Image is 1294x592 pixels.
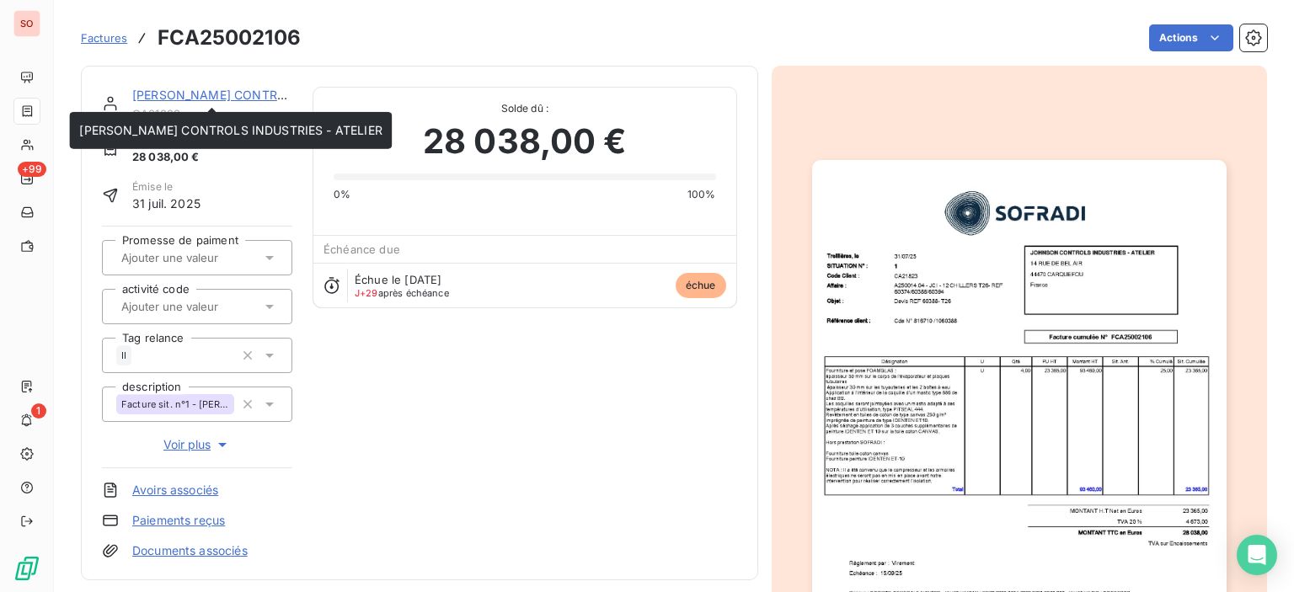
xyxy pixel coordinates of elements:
span: II [121,350,126,360]
span: Émise le [132,179,201,195]
a: Factures [81,29,127,46]
div: Open Intercom Messenger [1237,535,1277,575]
span: Facture sit. n°1 - [PERSON_NAME] CONTROLS INDUSTRIES - ATELIER [121,399,229,409]
span: Solde dû : [334,101,715,116]
button: Voir plus [102,435,292,454]
span: [PERSON_NAME] CONTROLS INDUSTRIES - ATELIER [79,123,382,137]
img: Logo LeanPay [13,555,40,582]
span: CA21823 [132,107,292,120]
span: échue [676,273,726,298]
span: 100% [687,187,716,202]
div: SO [13,10,40,37]
span: Échéance due [323,243,400,256]
span: après échéance [355,288,449,298]
span: 1 [31,403,46,419]
span: Factures [81,31,127,45]
span: 28 038,00 € [423,116,627,167]
h3: FCA25002106 [158,23,301,53]
span: 0% [334,187,350,202]
input: Ajouter une valeur [120,299,289,314]
span: +99 [18,162,46,177]
span: 31 juil. 2025 [132,195,201,212]
a: Avoirs associés [132,482,218,499]
input: Ajouter une valeur [120,250,289,265]
span: J+29 [355,287,378,299]
a: [PERSON_NAME] CONTROLS INDUSTRIES - ATELIER [132,88,435,102]
button: Actions [1149,24,1233,51]
a: Paiements reçus [132,512,225,529]
a: Documents associés [132,542,248,559]
span: Voir plus [163,436,231,453]
span: Échue le [DATE] [355,273,441,286]
span: 28 038,00 € [132,149,201,166]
